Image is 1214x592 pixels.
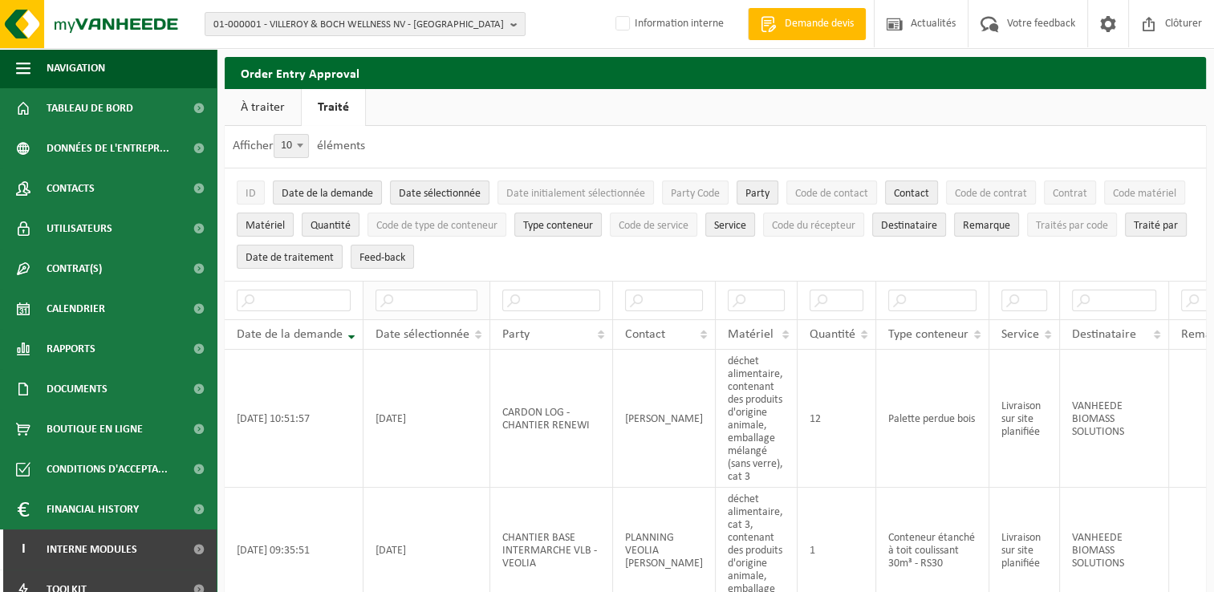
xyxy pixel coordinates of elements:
span: Demande devis [781,16,858,32]
button: RemarqueRemarque: Activate to sort [954,213,1019,237]
td: CARDON LOG - CHANTIER RENEWI [490,350,613,488]
span: Party Code [671,188,720,200]
span: Code matériel [1113,188,1176,200]
span: Code de type de conteneur [376,220,497,232]
span: Service [1001,328,1039,341]
button: Code de contactCode de contact: Activate to sort [786,180,877,205]
button: Party CodeParty Code: Activate to sort [662,180,729,205]
span: Traités par code [1036,220,1108,232]
span: Code de contrat [955,188,1027,200]
span: Conditions d'accepta... [47,449,168,489]
td: [DATE] 10:51:57 [225,350,363,488]
span: Type conteneur [523,220,593,232]
td: VANHEEDE BIOMASS SOLUTIONS [1060,350,1169,488]
a: Traité [302,89,365,126]
span: Données de l'entrepr... [47,128,169,168]
button: Traité parTraité par: Activate to sort [1125,213,1187,237]
button: QuantitéQuantité: Activate to sort [302,213,359,237]
button: Traités par codeTraités par code: Activate to sort [1027,213,1117,237]
span: Contrat(s) [47,249,102,289]
h2: Order Entry Approval [225,57,1206,88]
a: À traiter [225,89,301,126]
span: Date de la demande [282,188,373,200]
span: I [16,529,30,570]
span: Boutique en ligne [47,409,143,449]
label: Afficher éléments [233,140,365,152]
span: Contact [894,188,929,200]
span: Date initialement sélectionnée [506,188,645,200]
button: Date de la demandeDate de la demande: Activate to remove sorting [273,180,382,205]
button: ContratContrat: Activate to sort [1044,180,1096,205]
span: Navigation [47,48,105,88]
span: Financial History [47,489,139,529]
span: ID [246,188,256,200]
span: Date de traitement [246,252,334,264]
span: 10 [274,134,309,158]
span: Date sélectionnée [399,188,481,200]
button: Date de traitementDate de traitement: Activate to sort [237,245,343,269]
button: Code de contratCode de contrat: Activate to sort [946,180,1036,205]
span: Date sélectionnée [376,328,469,341]
button: Code de serviceCode de service: Activate to sort [610,213,697,237]
td: [DATE] [363,350,490,488]
span: Service [714,220,746,232]
button: Type conteneurType conteneur: Activate to sort [514,213,602,237]
button: Feed-backFeed-back: Activate to sort [351,245,414,269]
button: DestinataireDestinataire : Activate to sort [872,213,946,237]
button: PartyParty: Activate to sort [737,180,778,205]
span: Code de service [619,220,688,232]
button: Code du récepteurCode du récepteur: Activate to sort [763,213,864,237]
span: Utilisateurs [47,209,112,249]
td: Livraison sur site planifiée [989,350,1060,488]
span: Code du récepteur [772,220,855,232]
td: 12 [798,350,876,488]
span: Documents [47,369,108,409]
button: MatérielMatériel: Activate to sort [237,213,294,237]
button: Date initialement sélectionnéeDate initialement sélectionnée: Activate to sort [497,180,654,205]
span: Code de contact [795,188,868,200]
a: Demande devis [748,8,866,40]
span: Feed-back [359,252,405,264]
span: 10 [274,135,308,157]
span: Destinataire [1072,328,1136,341]
span: Calendrier [47,289,105,329]
span: Quantité [311,220,351,232]
button: IDID: Activate to sort [237,180,265,205]
td: [PERSON_NAME] [613,350,716,488]
span: 01-000001 - VILLEROY & BOCH WELLNESS NV - [GEOGRAPHIC_DATA] [213,13,504,37]
span: Contact [625,328,665,341]
span: Contacts [47,168,95,209]
span: Traité par [1134,220,1178,232]
span: Interne modules [47,529,137,570]
span: Party [745,188,769,200]
span: Type conteneur [888,328,968,341]
button: 01-000001 - VILLEROY & BOCH WELLNESS NV - [GEOGRAPHIC_DATA] [205,12,526,36]
span: Quantité [810,328,855,341]
span: Matériel [728,328,773,341]
button: Code matérielCode matériel: Activate to sort [1104,180,1185,205]
span: Party [502,328,530,341]
button: ServiceService: Activate to sort [705,213,755,237]
button: ContactContact: Activate to sort [885,180,938,205]
span: Matériel [246,220,285,232]
label: Information interne [612,12,724,36]
span: Rapports [47,329,95,369]
td: Palette perdue bois [876,350,989,488]
td: déchet alimentaire, contenant des produits d'origine animale, emballage mélangé (sans verre), cat 3 [716,350,798,488]
span: Remarque [963,220,1010,232]
span: Tableau de bord [47,88,133,128]
button: Code de type de conteneurCode de type de conteneur: Activate to sort [367,213,506,237]
button: Date sélectionnéeDate sélectionnée: Activate to sort [390,180,489,205]
span: Destinataire [881,220,937,232]
span: Date de la demande [237,328,343,341]
span: Contrat [1053,188,1087,200]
